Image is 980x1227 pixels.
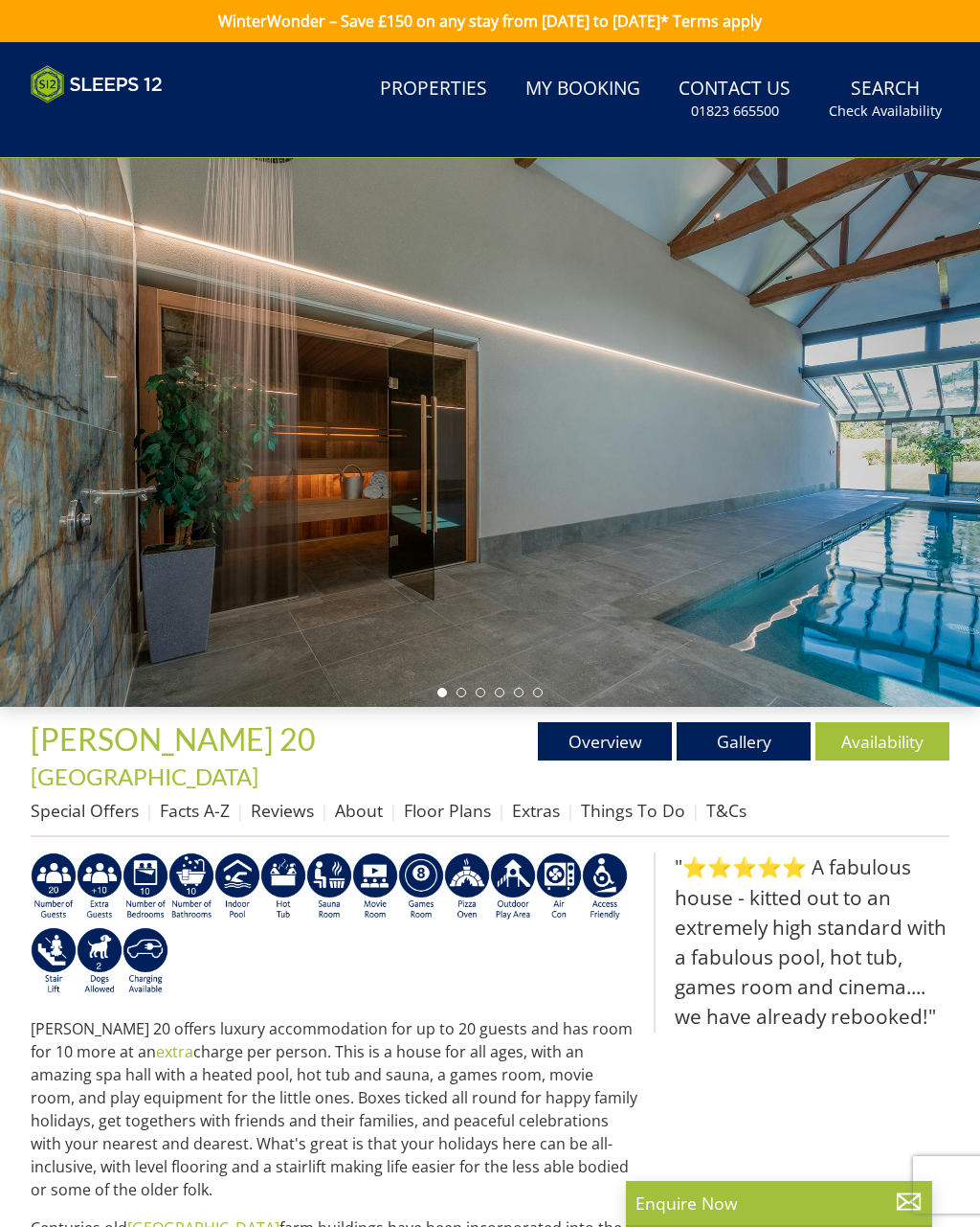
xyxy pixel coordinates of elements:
[654,852,949,1032] blockquote: "⭐⭐⭐⭐⭐ A fabulous house - kitted out to an extremely high standard with a fabulous pool, hot tub,...
[122,927,168,996] img: AD_4nXcnT2OPG21WxYUhsl9q61n1KejP7Pk9ESVM9x9VetD-X_UXXoxAKaMRZGYNcSGiAsmGyKm0QlThER1osyFXNLmuYOVBV...
[677,722,811,761] a: Gallery
[706,799,746,822] a: T&Cs
[306,852,352,921] img: AD_4nXdjbGEeivCGLLmyT_JEP7bTfXsjgyLfnLszUAQeQ4RcokDYHVBt5R8-zTDbAVICNoGv1Dwc3nsbUb1qR6CAkrbZUeZBN...
[31,1017,638,1201] p: [PERSON_NAME] 20 offers luxury accommodation for up to 20 guests and has room for 10 more at an c...
[31,720,316,758] span: [PERSON_NAME] 20
[160,799,230,822] a: Facts A-Z
[352,852,398,921] img: AD_4nXcMx2CE34V8zJUSEa4yj9Pppk-n32tBXeIdXm2A2oX1xZoj8zz1pCuMiQujsiKLZDhbHnQsaZvA37aEfuFKITYDwIrZv...
[31,852,77,921] img: AD_4nXfBB-ai4Qu4M4YLeywR79h0kb0ot0HR5fA9y3gB-2-pf03FHuFJLIO9f-aLu5gyWktcCvHg-Z6IsqQ_BjCFlXqZYLf2f...
[31,728,329,789] span: -
[31,762,258,790] a: [GEOGRAPHIC_DATA]
[398,852,444,921] img: AD_4nXdrZMsjcYNLGsKuA84hRzvIbesVCpXJ0qqnwZoX5ch9Zjv73tWe4fnFRs2gJ9dSiUubhZXckSJX_mqrZBmYExREIfryF...
[815,722,949,761] a: Availability
[31,65,163,103] img: Sleeps 12
[31,799,139,822] a: Special Offers
[404,799,491,822] a: Floor Plans
[538,722,672,761] a: Overview
[122,852,168,921] img: AD_4nXfZxIz6BQB9SA1qRR_TR-5tIV0ZeFY52bfSYUXaQTY3KXVpPtuuoZT3Ql3RNthdyy4xCUoonkMKBfRi__QKbC4gcM_TO...
[512,799,560,822] a: Extras
[444,852,490,921] img: AD_4nXcLqu7mHUlbleRlt8iu7kfgD4c5vuY3as6GS2DgJT-pw8nhcZXGoB4_W80monpGRtkoSxUHjxYl0H8gUZYdyx3eTSZ87...
[581,799,685,822] a: Things To Do
[77,852,122,921] img: AD_4nXf40JzOIxHWtlaOnCYcYOQXG5fBIDqTrgsKVN4W2UXluGrOX8LITqZiJBGHdjxZbjxwkDOH3sQjEwDbaS5MkP4cUzOgO...
[671,68,798,130] a: Contact Us01823 665500
[536,852,582,921] img: AD_4nXdwraYVZ2fjjsozJ3MSjHzNlKXAQZMDIkuwYpBVn5DeKQ0F0MOgTPfN16CdbbfyNhSuQE5uMlSrE798PV2cbmCW5jN9_...
[168,852,214,921] img: AD_4nXfvn8RXFi48Si5WD_ef5izgnipSIXhRnV2E_jgdafhtv5bNmI08a5B0Z5Dh6wygAtJ5Dbjjt2cCuRgwHFAEvQBwYj91q...
[490,852,536,921] img: AD_4nXfjdDqPkGBf7Vpi6H87bmAUe5GYCbodrAbU4sf37YN55BCjSXGx5ZgBV7Vb9EJZsXiNVuyAiuJUB3WVt-w9eJ0vaBcHg...
[829,102,942,121] small: Check Availability
[214,852,260,921] img: AD_4nXei2dp4L7_L8OvME76Xy1PUX32_NMHbHVSts-g-ZAVb8bILrMcUKZI2vRNdEqfWP017x6NFeUMZMqnp0JYknAB97-jDN...
[251,799,314,822] a: Reviews
[821,68,949,130] a: SearchCheck Availability
[77,927,122,996] img: AD_4nXe7_8LrJK20fD9VNWAdfykBvHkWcczWBt5QOadXbvIwJqtaRaRf-iI0SeDpMmH1MdC9T1Vy22FMXzzjMAvSuTB5cJ7z5...
[518,68,648,111] a: My Booking
[260,852,306,921] img: AD_4nXcpX5uDwed6-YChlrI2BYOgXwgg3aqYHOhRm0XfZB-YtQW2NrmeCr45vGAfVKUq4uWnc59ZmEsEzoF5o39EWARlT1ewO...
[372,68,495,111] a: Properties
[31,720,322,758] a: [PERSON_NAME] 20
[31,927,77,996] img: AD_4nXeNuZ_RiRi883_nkolMQv9HCerd22NI0v1hHLGItzVV83AiNu4h--QJwUvANPnw_Sp7q9QsgAklTwjKkl_lqMaKwvT9Z...
[335,799,383,822] a: About
[156,1041,193,1062] a: extra
[582,852,628,921] img: AD_4nXe3VD57-M2p5iq4fHgs6WJFzKj8B0b3RcPFe5LKK9rgeZlFmFoaMJPsJOOJzc7Q6RMFEqsjIZ5qfEJu1txG3QLmI_2ZW...
[691,102,779,121] small: 01823 665500
[21,115,222,131] iframe: Customer reviews powered by Trustpilot
[635,1191,923,1216] p: Enquire Now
